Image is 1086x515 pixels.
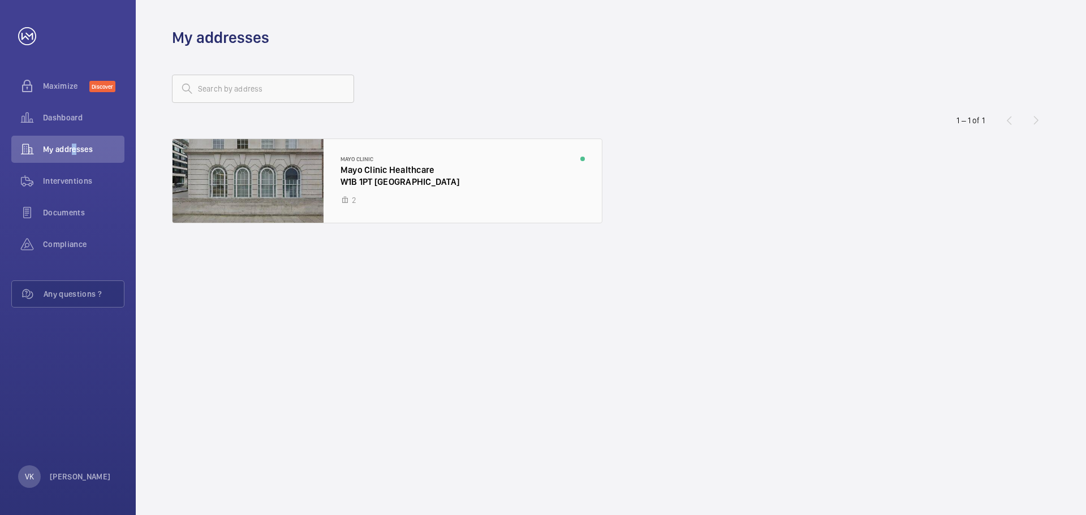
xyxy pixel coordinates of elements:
span: Dashboard [43,112,124,123]
span: My addresses [43,144,124,155]
span: Documents [43,207,124,218]
h1: My addresses [172,27,269,48]
span: Interventions [43,175,124,187]
p: VK [25,471,34,482]
span: Discover [89,81,115,92]
input: Search by address [172,75,354,103]
span: Maximize [43,80,89,92]
div: 1 – 1 of 1 [956,115,985,126]
span: Any questions ? [44,288,124,300]
span: Compliance [43,239,124,250]
p: [PERSON_NAME] [50,471,111,482]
